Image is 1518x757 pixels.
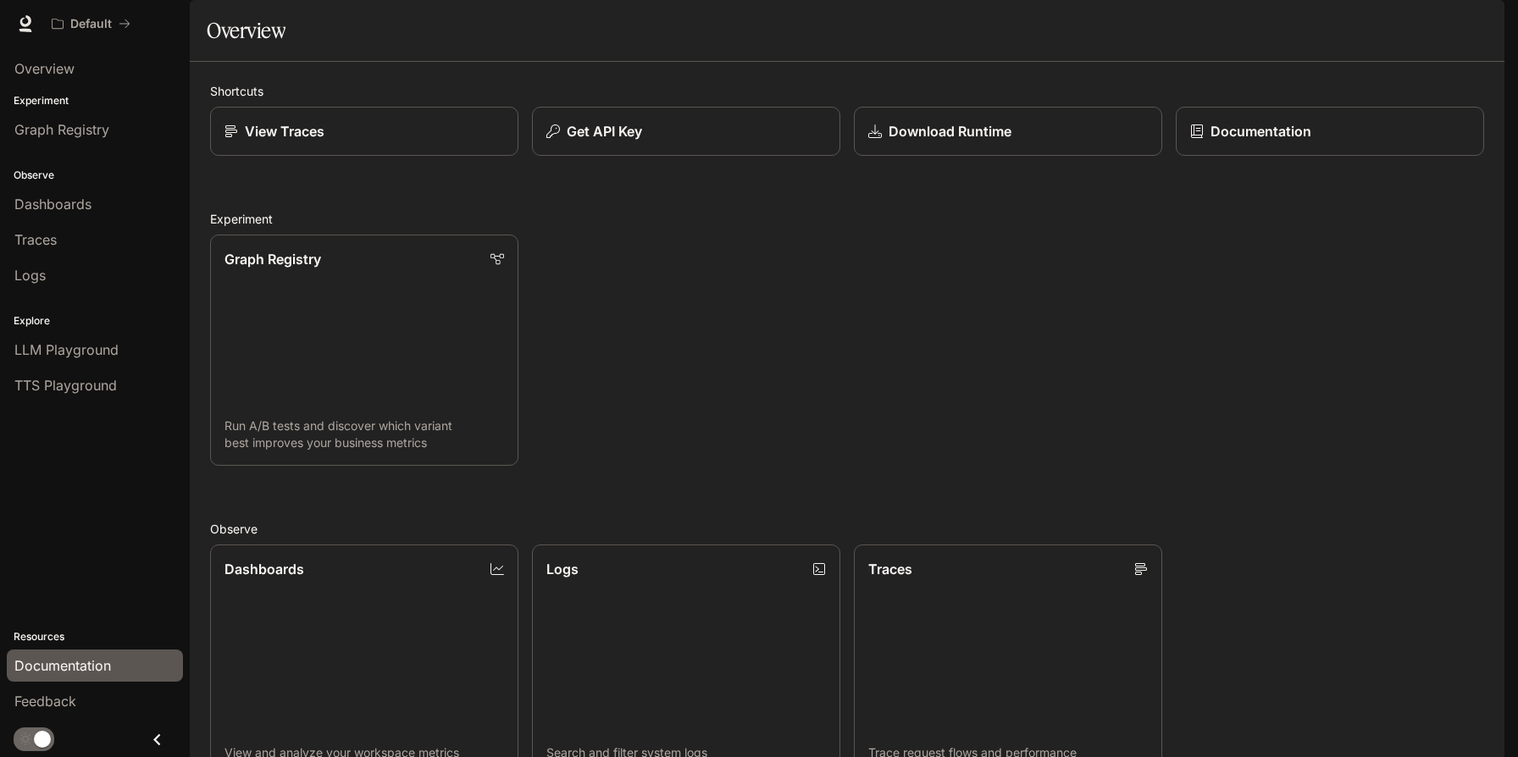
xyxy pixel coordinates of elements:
[224,417,504,451] p: Run A/B tests and discover which variant best improves your business metrics
[210,210,1484,228] h2: Experiment
[210,82,1484,100] h2: Shortcuts
[532,107,840,156] button: Get API Key
[224,249,321,269] p: Graph Registry
[210,107,518,156] a: View Traces
[567,121,642,141] p: Get API Key
[210,520,1484,538] h2: Observe
[210,235,518,466] a: Graph RegistryRun A/B tests and discover which variant best improves your business metrics
[546,559,579,579] p: Logs
[868,559,912,579] p: Traces
[854,107,1162,156] a: Download Runtime
[1176,107,1484,156] a: Documentation
[245,121,324,141] p: View Traces
[70,17,112,31] p: Default
[224,559,304,579] p: Dashboards
[207,14,285,47] h1: Overview
[889,121,1011,141] p: Download Runtime
[44,7,138,41] button: All workspaces
[1211,121,1311,141] p: Documentation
